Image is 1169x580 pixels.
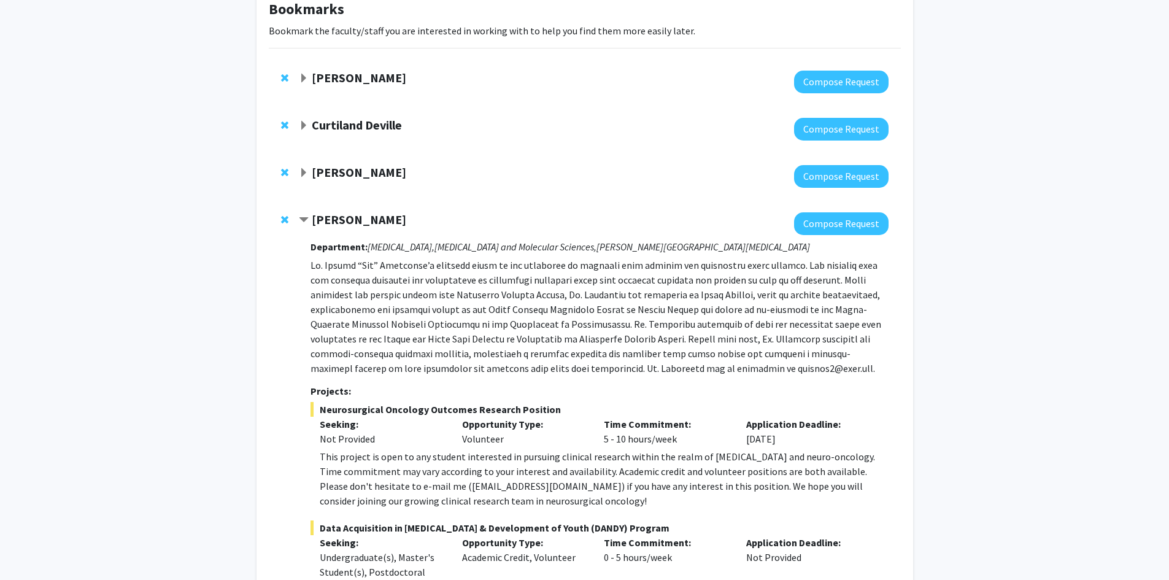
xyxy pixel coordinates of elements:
iframe: Chat [9,525,52,571]
p: Opportunity Type: [462,417,586,431]
p: Application Deadline: [746,535,870,550]
p: Time Commitment: [604,535,728,550]
p: Time Commitment: [604,417,728,431]
span: Remove Tara Deemyad from bookmarks [281,168,288,177]
div: Volunteer [453,417,595,446]
p: Seeking: [320,417,444,431]
strong: [PERSON_NAME] [312,70,406,85]
i: [PERSON_NAME][GEOGRAPHIC_DATA][MEDICAL_DATA] [596,241,810,253]
span: Remove Curtiland Deville from bookmarks [281,120,288,130]
div: Not Provided [320,431,444,446]
button: Compose Request to Jeffrey Tornheim [794,71,889,93]
span: Neurosurgical Oncology Outcomes Research Position [311,402,888,417]
h1: Bookmarks [269,1,901,18]
strong: Curtiland Deville [312,117,402,133]
p: Application Deadline: [746,417,870,431]
div: [DATE] [737,417,879,446]
button: Compose Request to Tara Deemyad [794,165,889,188]
div: This project is open to any student interested in pursuing clinical research within the realm of ... [320,449,888,508]
i: [MEDICAL_DATA] and Molecular Sciences, [434,241,596,253]
span: Contract Raj Mukherjee Bookmark [299,215,309,225]
i: [MEDICAL_DATA], [368,241,434,253]
div: 5 - 10 hours/week [595,417,737,446]
strong: [PERSON_NAME] [312,164,406,180]
span: Remove Jeffrey Tornheim from bookmarks [281,73,288,83]
p: Seeking: [320,535,444,550]
strong: Projects: [311,385,351,397]
button: Compose Request to Raj Mukherjee [794,212,889,235]
strong: [PERSON_NAME] [312,212,406,227]
span: Data Acquisition in [MEDICAL_DATA] & Development of Youth (DANDY) Program [311,520,888,535]
span: Expand Curtiland Deville Bookmark [299,121,309,131]
span: Remove Raj Mukherjee from bookmarks [281,215,288,225]
span: Expand Tara Deemyad Bookmark [299,168,309,178]
p: Lo. Ipsumd “Sit” Ametconse’a elitsedd eiusm te inc utlaboree do magnaali enim adminim ven quisnos... [311,258,888,376]
button: Compose Request to Curtiland Deville [794,118,889,141]
span: Expand Jeffrey Tornheim Bookmark [299,74,309,83]
strong: Department: [311,241,368,253]
p: Opportunity Type: [462,535,586,550]
p: Bookmark the faculty/staff you are interested in working with to help you find them more easily l... [269,23,901,38]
